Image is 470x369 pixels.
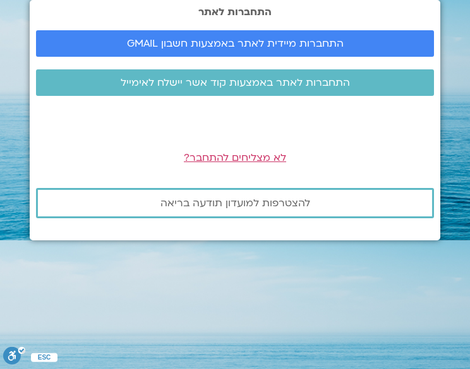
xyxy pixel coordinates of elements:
span: להצטרפות למועדון תודעה בריאה [160,197,310,209]
h2: התחברות לאתר [36,6,434,18]
a: התחברות לאתר באמצעות קוד אשר יישלח לאימייל [36,69,434,96]
span: התחברות מיידית לאתר באמצעות חשבון GMAIL [127,38,344,49]
a: לא מצליחים להתחבר? [184,151,286,165]
a: התחברות מיידית לאתר באמצעות חשבון GMAIL [36,30,434,57]
span: התחברות לאתר באמצעות קוד אשר יישלח לאימייל [121,77,350,88]
a: להצטרפות למועדון תודעה בריאה [36,188,434,218]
